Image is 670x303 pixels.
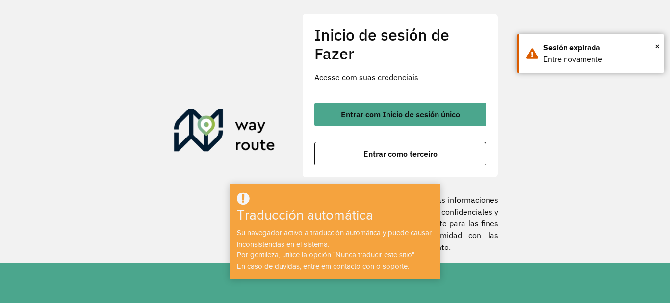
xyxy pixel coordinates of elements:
font: Su navegador activo a traducción automática y puede causar inconsistencias en el sistema. [237,229,432,248]
font: Por gentileza, utilice la opción "Nunca traducir este sitio". [237,251,416,259]
font: En caso de duvidas, entre em contacto con o soporte. [237,262,409,270]
font: Sesión expirada [543,43,600,52]
font: Traducción automática [237,208,373,223]
div: Sesión expirada [543,42,657,54]
button: botón [314,103,486,126]
font: Entrar como terceiro [363,149,438,159]
font: Entrar com Inicio de sesión único [341,110,460,119]
font: Acesse com suas credenciais [314,72,418,82]
font: Entre novamente [543,55,602,63]
font: Inicio de sesión de Fazer [314,25,449,64]
img: Roteirizador AmbevTech [174,109,275,156]
font: × [655,41,660,52]
button: Cerca [655,39,660,54]
button: botón [314,142,486,165]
